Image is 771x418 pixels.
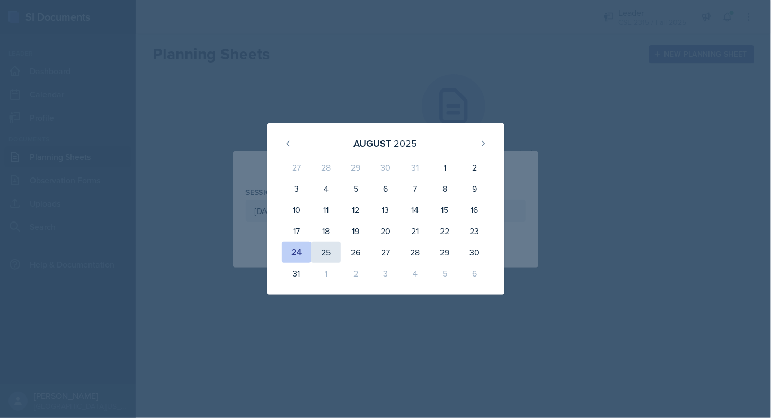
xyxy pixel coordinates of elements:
[430,220,459,242] div: 22
[430,199,459,220] div: 15
[370,178,400,199] div: 6
[430,263,459,284] div: 5
[354,136,392,150] div: August
[370,263,400,284] div: 3
[430,242,459,263] div: 29
[400,242,430,263] div: 28
[311,220,341,242] div: 18
[400,157,430,178] div: 31
[341,178,370,199] div: 5
[459,242,489,263] div: 30
[311,199,341,220] div: 11
[430,157,459,178] div: 1
[311,157,341,178] div: 28
[400,220,430,242] div: 21
[282,263,312,284] div: 31
[400,178,430,199] div: 7
[400,199,430,220] div: 14
[341,199,370,220] div: 12
[341,242,370,263] div: 26
[311,263,341,284] div: 1
[459,157,489,178] div: 2
[370,220,400,242] div: 20
[459,263,489,284] div: 6
[394,136,418,150] div: 2025
[430,178,459,199] div: 8
[370,242,400,263] div: 27
[341,157,370,178] div: 29
[282,199,312,220] div: 10
[282,220,312,242] div: 17
[400,263,430,284] div: 4
[370,199,400,220] div: 13
[459,178,489,199] div: 9
[370,157,400,178] div: 30
[459,220,489,242] div: 23
[341,263,370,284] div: 2
[311,178,341,199] div: 4
[311,242,341,263] div: 25
[282,178,312,199] div: 3
[282,242,312,263] div: 24
[282,157,312,178] div: 27
[341,220,370,242] div: 19
[459,199,489,220] div: 16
